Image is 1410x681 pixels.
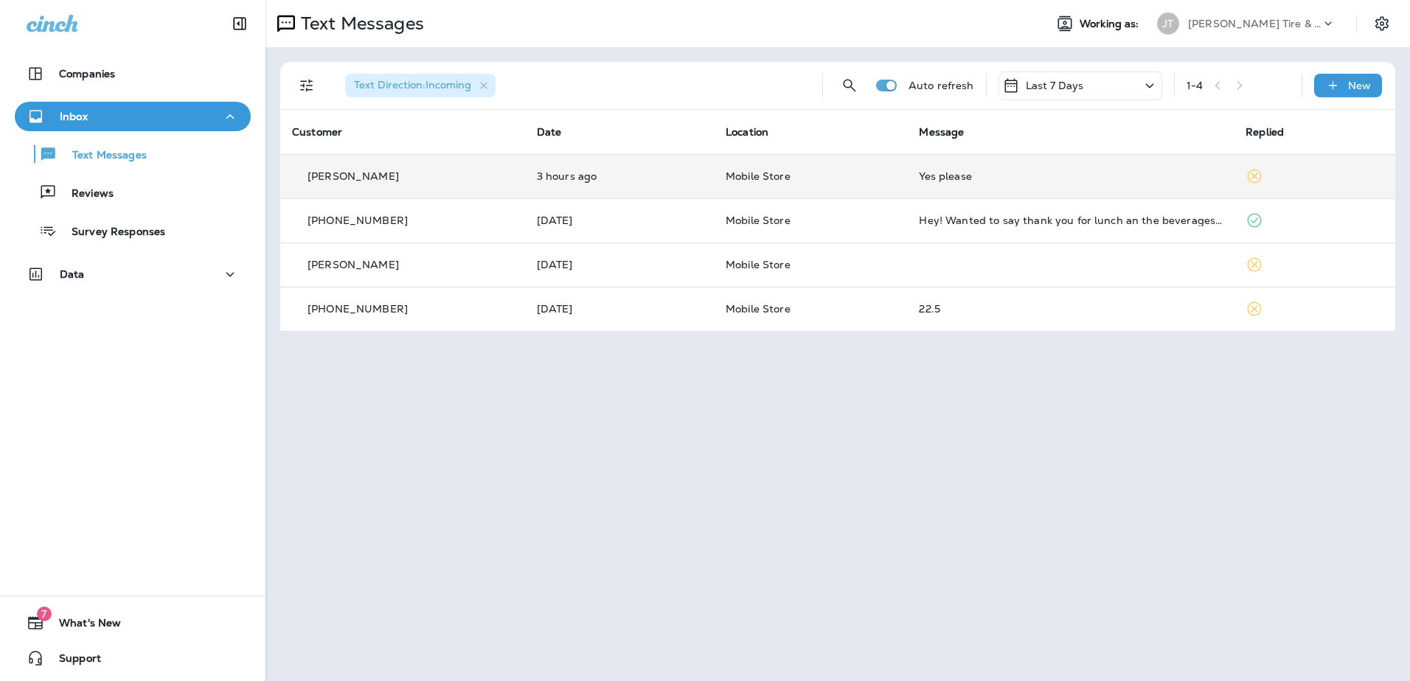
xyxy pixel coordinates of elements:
p: New [1348,80,1371,91]
span: Mobile Store [726,258,791,271]
span: Date [537,125,562,139]
p: [PERSON_NAME] [308,259,399,270]
button: Survey Responses [15,215,251,246]
button: Filters [292,71,322,100]
p: Aug 18, 2025 09:18 AM [537,303,702,315]
button: Text Messages [15,139,251,170]
button: Support [15,643,251,673]
button: Settings [1369,10,1395,37]
p: [PERSON_NAME] [308,170,399,182]
p: Auto refresh [909,80,974,91]
p: Companies [59,68,115,80]
p: [PHONE_NUMBER] [308,303,408,315]
span: Message [919,125,964,139]
button: Companies [15,59,251,88]
button: Inbox [15,102,251,131]
button: Data [15,259,251,289]
p: [PERSON_NAME] Tire & Auto [1188,18,1321,29]
div: Yes please [919,170,1222,182]
button: Reviews [15,177,251,208]
span: Text Direction : Incoming [354,78,471,91]
p: Aug 21, 2025 07:41 AM [537,259,702,270]
div: Hey! Wanted to say thank you for lunch an the beverages! Appreciate it! [919,214,1222,226]
button: 7What's New [15,608,251,638]
p: Text Messages [295,13,424,35]
span: What's New [44,617,121,635]
p: [PHONE_NUMBER] [308,214,408,226]
p: Text Messages [58,149,147,163]
div: 22.5 [919,303,1222,315]
button: Collapse Sidebar [219,9,260,38]
p: Data [60,268,85,280]
div: JT [1157,13,1179,35]
p: Survey Responses [57,226,165,240]
span: Mobile Store [726,302,791,315]
span: Replied [1246,125,1284,139]
p: Inbox [60,111,88,122]
button: Search Messages [835,71,864,100]
p: Reviews [57,187,114,201]
p: Aug 25, 2025 10:45 AM [537,170,702,182]
span: Working as: [1080,18,1142,30]
span: Customer [292,125,342,139]
span: Mobile Store [726,214,791,227]
span: Support [44,652,101,670]
p: Aug 21, 2025 02:25 PM [537,214,702,226]
span: Mobile Store [726,170,791,183]
div: Text Direction:Incoming [345,74,496,97]
p: Last 7 Days [1026,80,1084,91]
span: 7 [37,607,52,621]
span: Location [726,125,768,139]
div: 1 - 4 [1187,80,1203,91]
